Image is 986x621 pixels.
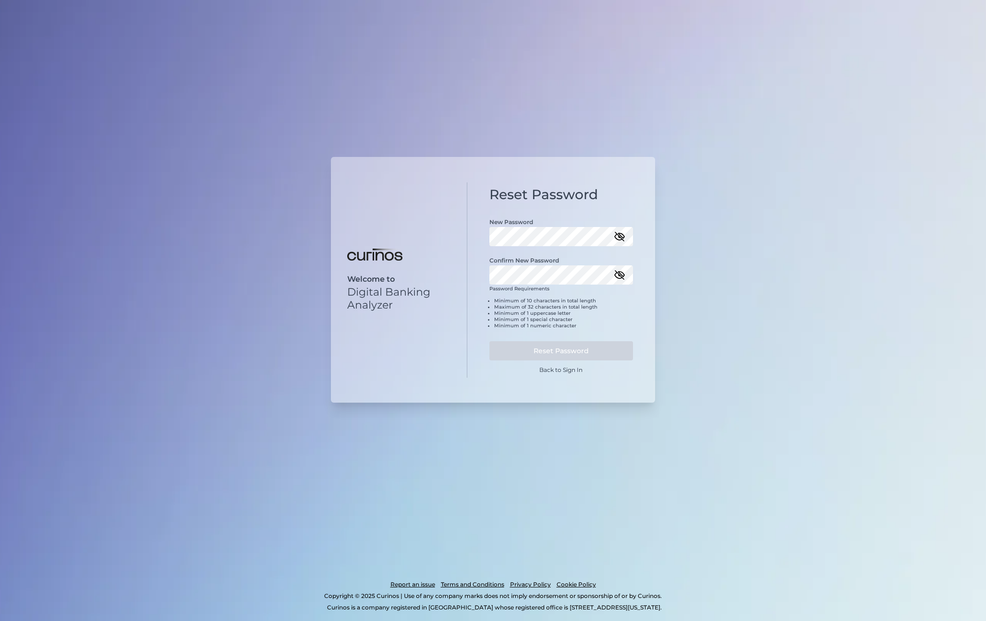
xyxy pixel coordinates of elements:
a: Cookie Policy [557,579,596,590]
div: Password Requirements [489,286,633,336]
li: Minimum of 1 uppercase letter [494,310,633,316]
li: Minimum of 10 characters in total length [494,298,633,304]
p: Copyright © 2025 Curinos | Use of any company marks does not imply endorsement or sponsorship of ... [47,590,939,602]
img: Digital Banking Analyzer [347,249,402,261]
li: Minimum of 1 numeric character [494,322,633,329]
label: Confirm New Password [489,257,559,264]
p: Welcome to [347,275,450,284]
a: Privacy Policy [510,579,551,590]
a: Report an issue [390,579,435,590]
p: Digital Banking Analyzer [347,286,450,311]
p: Curinos is a company registered in [GEOGRAPHIC_DATA] whose registered office is [STREET_ADDRESS][... [50,602,939,613]
h1: Reset Password [489,187,633,203]
li: Minimum of 1 special character [494,316,633,322]
button: Reset Password [489,341,633,360]
label: New Password [489,218,533,226]
li: Maximum of 32 characters in total length [494,304,633,310]
a: Back to Sign In [539,366,583,373]
a: Terms and Conditions [441,579,504,590]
